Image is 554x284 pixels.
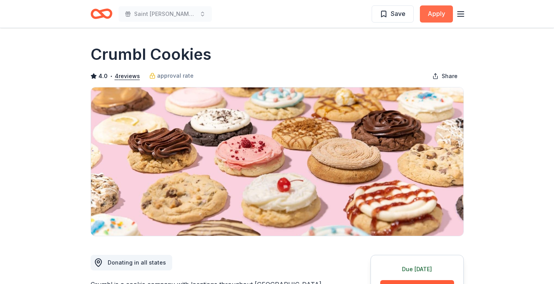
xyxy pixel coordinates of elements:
[110,73,112,79] span: •
[442,71,458,81] span: Share
[115,71,140,81] button: 4reviews
[91,87,463,236] img: Image for Crumbl Cookies
[391,9,405,19] span: Save
[372,5,414,23] button: Save
[108,259,166,266] span: Donating in all states
[426,68,464,84] button: Share
[91,5,112,23] a: Home
[134,9,196,19] span: Saint [PERSON_NAME] 5K Knightmare Run&Walk
[119,6,212,22] button: Saint [PERSON_NAME] 5K Knightmare Run&Walk
[149,71,194,80] a: approval rate
[420,5,453,23] button: Apply
[98,71,108,81] span: 4.0
[91,44,211,65] h1: Crumbl Cookies
[380,265,454,274] div: Due [DATE]
[157,71,194,80] span: approval rate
